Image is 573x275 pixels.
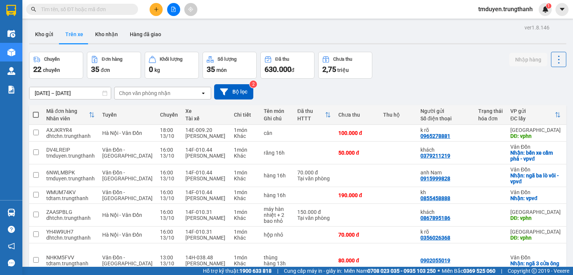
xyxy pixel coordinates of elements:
[185,260,226,266] div: [PERSON_NAME]
[383,112,413,118] div: Thu hộ
[46,235,95,241] div: dhtchn.trungthanh
[101,67,110,73] span: đơn
[234,170,256,176] div: 1 món
[7,67,15,75] img: warehouse-icon
[91,65,99,74] span: 35
[420,108,471,114] div: Người gửi
[46,170,95,176] div: 6NWLMBPK
[510,150,561,162] div: Nhận: bến xe cẩm phả - vpvđ
[234,133,256,139] div: Khác
[46,116,89,121] div: Nhân viên
[420,133,450,139] div: 0965278881
[46,260,95,266] div: tdtam.trungthanh
[264,108,290,114] div: Tên món
[185,153,226,159] div: [PERSON_NAME]
[344,267,436,275] span: Miền Nam
[33,65,41,74] span: 22
[338,232,376,238] div: 70.000 đ
[420,176,450,181] div: 0915999828
[46,209,95,215] div: ZAASPBLG
[214,84,253,99] button: Bộ lọc
[438,269,440,272] span: ⚪️
[102,232,142,238] span: Hà Nội - Vân Đồn
[46,189,95,195] div: WMUM74KV
[297,170,331,176] div: 70.000 đ
[510,189,561,195] div: Vân Đồn
[555,3,569,16] button: caret-down
[420,147,471,153] div: khách
[420,189,471,195] div: kh
[234,189,256,195] div: 1 món
[203,52,257,79] button: Số lượng35món
[200,90,206,96] svg: open
[234,209,256,215] div: 1 món
[160,229,178,235] div: 16:00
[46,147,95,153] div: DV4LREIP
[297,215,331,221] div: Tại văn phòng
[234,147,256,153] div: 1 món
[160,147,178,153] div: 16:00
[294,105,335,125] th: Toggle SortBy
[89,25,124,43] button: Kho nhận
[234,176,256,181] div: Khác
[150,3,163,16] button: plus
[547,3,550,9] span: 1
[185,255,226,260] div: 14H-038.48
[472,4,539,14] span: tmduyen.trungthanh
[185,147,226,153] div: 14F-010.44
[234,215,256,221] div: Khác
[250,80,257,88] sup: 2
[277,267,278,275] span: |
[284,267,342,275] span: Cung cấp máy in - giấy in:
[46,229,95,235] div: YH4W9UH7
[234,195,256,201] div: Khác
[185,116,226,121] div: Tài xế
[510,260,561,266] div: Nhận: ngã 3 cửa ông
[160,215,178,221] div: 13/10
[264,206,290,224] div: máy hàn nhiệt + 2 bao nhỏ
[297,209,331,215] div: 150.000 đ
[297,116,325,121] div: HTTT
[124,25,167,43] button: Hàng đã giao
[510,173,561,184] div: Nhận: ngã ba lò vôi - vpvđ
[420,215,450,221] div: 0867895186
[184,3,197,16] button: aim
[160,209,178,215] div: 16:00
[420,127,471,133] div: k rõ
[264,255,290,266] div: thùng hàng 13h
[43,67,60,73] span: chuyến
[185,170,226,176] div: 14F-010.44
[46,195,95,201] div: tdtam.trungthanh
[510,235,561,241] div: DĐ: vphn
[203,267,272,275] span: Hỗ trợ kỹ thuật:
[546,3,551,9] sup: 1
[501,267,502,275] span: |
[87,52,141,79] button: Đơn hàng35đơn
[102,130,142,136] span: Hà Nội - Vân Đồn
[46,127,95,133] div: AXJKRYR4
[160,255,178,260] div: 13:00
[44,57,60,62] div: Chuyến
[510,209,561,215] div: [GEOGRAPHIC_DATA]
[46,255,95,260] div: NHKM5FVV
[185,176,226,181] div: [PERSON_NAME]
[7,209,15,216] img: warehouse-icon
[234,112,256,118] div: Chi tiết
[7,48,15,56] img: warehouse-icon
[510,144,561,150] div: Vân Đồn
[510,255,561,260] div: Vân Đồn
[154,67,160,73] span: kg
[525,23,549,32] div: ver 1.8.146
[160,153,178,159] div: 13/10
[338,257,376,263] div: 80.000 đ
[217,57,237,62] div: Số lượng
[160,170,178,176] div: 16:00
[102,189,153,201] span: Vân Đồn - [GEOGRAPHIC_DATA]
[160,260,178,266] div: 13/10
[207,65,215,74] span: 35
[234,235,256,241] div: Khác
[338,112,376,118] div: Chưa thu
[185,195,226,201] div: [PERSON_NAME]
[160,189,178,195] div: 16:00
[160,176,178,181] div: 13/10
